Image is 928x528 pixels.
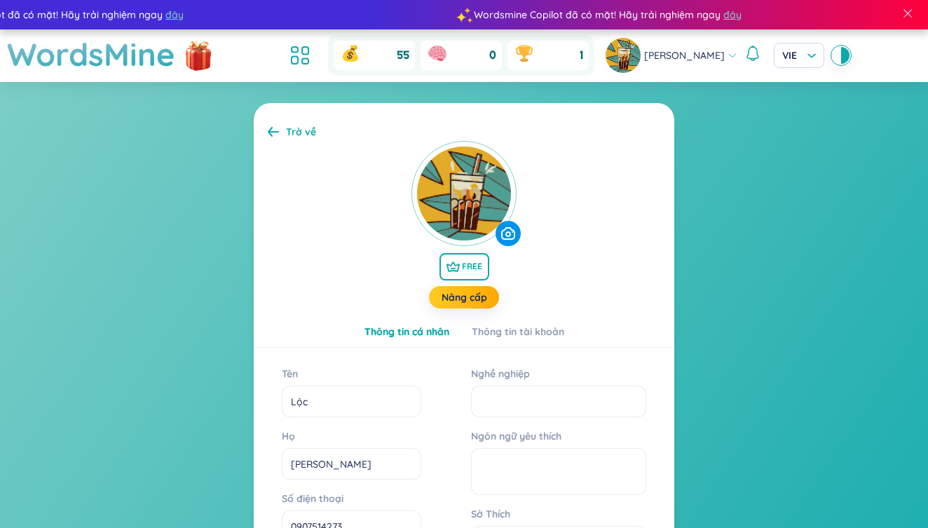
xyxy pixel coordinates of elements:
[282,386,421,417] input: Tên
[471,363,537,385] label: Nghề nghiệp
[723,7,741,22] span: đây
[471,425,568,447] label: Ngôn ngữ yêu thích
[429,286,499,309] button: Nâng cấp
[606,38,644,73] a: avatar
[439,253,489,280] span: FREE
[471,386,646,417] input: Nghề nghiệp
[471,503,517,525] label: Sở Thích
[286,124,316,140] div: Trở về
[782,48,816,62] span: VIE
[580,48,583,63] span: 1
[472,324,564,339] div: Thông tin tài khoản
[268,124,316,142] a: Trở về
[489,48,496,63] span: 0
[364,324,449,339] div: Thông tin cá nhân
[282,487,350,510] label: Số điện thoại
[397,48,409,63] span: 55
[165,7,183,22] span: đây
[644,48,725,63] span: [PERSON_NAME]
[282,425,302,447] label: Họ
[606,38,641,73] img: avatar
[184,34,212,76] img: flashSalesIcon.a7f4f837.png
[411,141,517,246] img: currentUser
[442,290,487,305] a: Nâng cấp
[7,29,175,79] a: WordsMine
[282,363,305,385] label: Tên
[282,448,421,480] input: Họ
